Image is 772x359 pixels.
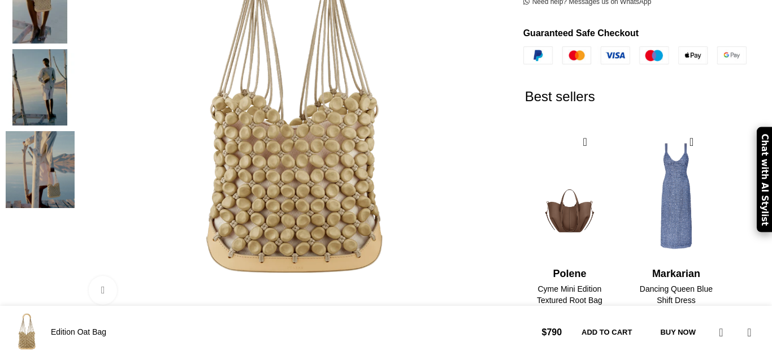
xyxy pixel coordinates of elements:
[684,135,699,149] a: Quick view
[6,131,75,208] img: Polene Paris
[541,327,562,337] bdi: 790
[525,128,615,322] div: 1 / 2
[631,128,721,322] div: 2 / 2
[570,321,643,344] button: Add to cart
[525,264,615,322] a: Polene Cyme Mini Edition Textured Root Bag $730.00
[523,46,747,64] img: guaranteed-safe-checkout-bordered.j
[578,135,592,149] a: Quick view
[525,284,615,306] h4: Cyme Mini Edition Textured Root Bag
[631,267,721,281] h4: Markarian
[525,64,748,129] h2: Best sellers
[51,327,533,338] h4: Edition Oat Bag
[631,284,721,306] h4: Dancing Queen Blue Shift Dress
[541,327,547,337] span: $
[523,28,639,38] strong: Guaranteed Safe Checkout
[631,264,721,322] a: Markarian Dancing Queen Blue Shift Dress $4300.00
[525,128,615,264] img: Polene-73.png
[631,128,721,264] img: Markarian-Dancing-Queen-Blue-Shift-Dress-scaled.jpg
[649,321,707,344] button: Buy now
[6,49,75,126] img: Polene bags
[8,312,45,353] img: Polene
[525,267,615,281] h4: Polene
